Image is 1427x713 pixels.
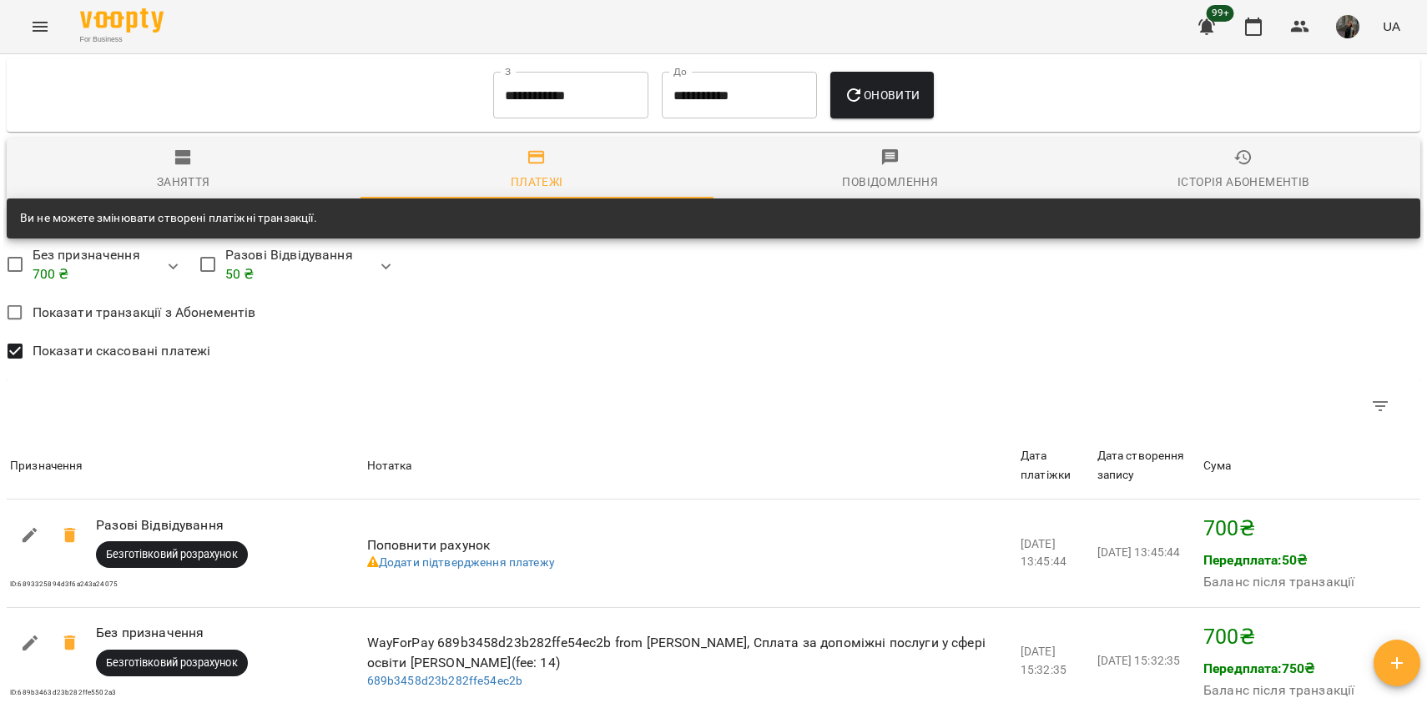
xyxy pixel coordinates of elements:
img: Voopty Logo [80,8,164,33]
span: 700₴ Скасувати транзакцію? [50,623,90,663]
div: Заняття [157,172,210,192]
span: Нотатка [367,456,1014,476]
span: ID: 6893325894d3f6a243a24075 [10,580,118,588]
span: For Business [80,34,164,45]
div: Повідомлення [842,172,938,192]
p: Без призначення [96,623,327,643]
p: 700 ₴ [1203,621,1417,653]
div: Призначення [10,456,83,476]
span: Поповнити рахунок [367,537,491,553]
span: [DATE] 15:32:35 [1097,654,1180,667]
span: Без призначення [33,245,140,284]
span: UA [1383,18,1400,35]
h6: Баланс після транзакції [1203,679,1354,702]
span: [DATE] 15:32:35 [1021,645,1066,676]
div: Table Toolbar [7,379,1420,433]
div: Ви не можете змінювати створені платіжні транзакції. [20,203,317,233]
p: 700 ₴ [33,264,140,284]
div: Sort [1021,446,1091,485]
button: Фільтр [1360,386,1400,426]
span: Безготівковий розрахунок [96,655,248,670]
p: 50 ₴ [225,264,353,284]
p: 700 ₴ [1203,513,1417,545]
span: ID: 689b3463d23b282ffe5502a3 [10,689,116,696]
p: Передплата: 750 ₴ [1203,659,1354,679]
div: Sort [10,456,83,476]
span: Сума [1203,456,1417,476]
span: Оновити [844,85,920,105]
div: Нотатка [367,456,412,476]
button: Оновити [830,72,933,118]
span: Показати скасовані платежі [33,341,211,361]
div: Сума [1203,456,1232,476]
img: 331913643cd58b990721623a0d187df0.png [1336,15,1359,38]
span: WayForPay 689b3458d23b282ffe54ec2b from [PERSON_NAME], Сплата за допоміжні послуги у сфері освіти... [367,635,986,670]
span: Показати транзакції з Абонементів [33,303,256,323]
span: [DATE] 13:45:44 [1097,545,1180,559]
a: 689b3458d23b282ffe54ec2b [367,674,523,687]
div: Платежі [511,172,563,192]
span: [DATE] 13:45:44 [1021,537,1066,569]
span: Разові Відвідування [225,245,353,284]
span: 700₴ Скасувати транзакцію? [50,515,90,555]
div: Історія абонементів [1177,172,1309,192]
div: Sort [1097,446,1197,485]
div: Sort [367,456,412,476]
button: UA [1376,11,1407,42]
button: Menu [20,7,60,47]
h6: Баланс після транзакції [1203,570,1354,594]
span: Призначення [10,456,361,476]
div: Дата створення запису [1097,446,1197,485]
span: 99+ [1207,5,1234,22]
span: Безготівковий розрахунок [96,547,248,562]
p: Разові Відвідування [96,515,327,535]
p: Передплата: 50 ₴ [1203,550,1354,570]
div: Sort [1203,456,1232,476]
a: Додати підтвердження платежу [367,555,555,569]
div: Дата платіжки [1021,446,1091,485]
